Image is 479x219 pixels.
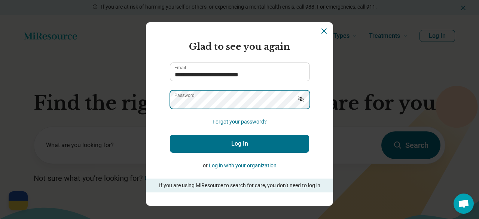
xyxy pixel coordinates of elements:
[174,93,195,98] label: Password
[320,27,329,36] button: Dismiss
[156,182,323,189] p: If you are using MiResource to search for care, you don’t need to log in
[209,162,277,170] button: Log in with your organization
[213,118,267,126] button: Forgot your password?
[170,40,309,54] h2: Glad to see you again
[293,90,309,108] button: Show password
[146,22,333,206] section: Login Dialog
[170,135,309,153] button: Log In
[170,162,309,170] p: or
[174,66,186,70] label: Email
